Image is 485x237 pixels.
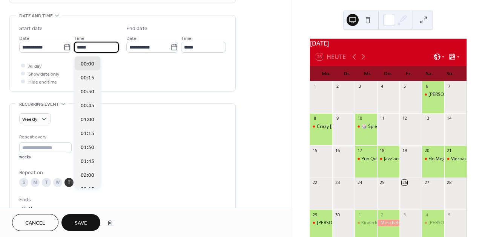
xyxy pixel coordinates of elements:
[357,66,378,81] div: Mi.
[444,156,467,162] div: Vierbaumer Dorffest im Schwarzen Adler
[377,220,399,226] div: Muscheltag
[22,115,37,124] span: Weekly
[74,35,84,43] span: Time
[81,88,94,96] span: 00:30
[28,205,43,213] div: Never
[19,25,43,33] div: Start date
[377,156,399,162] div: Jazz activ
[428,91,475,98] div: [PERSON_NAME] Tanz
[379,115,385,121] div: 11
[310,220,332,226] div: Kai Magnus Sting
[19,169,224,177] div: Repeat on
[310,123,332,130] div: Crazy Monday Comedy
[81,116,94,124] span: 01:00
[399,66,419,81] div: Fr.
[428,220,475,226] div: [PERSON_NAME] Tanz
[355,123,377,130] div: 🎲 Spiele Abend🃏
[19,155,72,160] div: weeks
[316,66,337,81] div: Mo.
[75,219,87,227] span: Save
[312,115,318,121] div: 8
[447,212,452,217] div: 5
[422,220,444,226] div: Adler Tanz
[19,178,28,187] div: S
[64,178,74,187] div: T
[357,115,362,121] div: 10
[447,115,452,121] div: 14
[361,156,380,162] div: Pub Quiz
[428,156,483,162] div: Flo Mega – Live in Concert
[81,144,94,152] span: 01:30
[28,70,59,78] span: Show date only
[355,156,377,162] div: Pub Quiz
[384,156,403,162] div: Jazz activ
[379,180,385,185] div: 25
[317,220,352,226] div: [PERSON_NAME]
[312,212,318,217] div: 29
[419,66,440,81] div: Sa.
[424,212,430,217] div: 4
[357,180,362,185] div: 24
[317,123,363,130] div: Crazy [DATE] Comedy
[19,35,29,43] span: Date
[25,219,45,227] span: Cancel
[312,180,318,185] div: 22
[335,180,340,185] div: 23
[312,84,318,89] div: 1
[19,12,53,20] span: Date and time
[402,147,407,153] div: 19
[402,212,407,217] div: 3
[81,60,94,68] span: 00:00
[81,158,94,166] span: 01:45
[53,178,62,187] div: W
[440,66,460,81] div: So.
[310,39,467,48] div: [DATE]
[422,156,444,162] div: Flo Mega – Live in Concert
[31,178,40,187] div: M
[12,214,58,231] button: Cancel
[19,196,224,204] div: Ends
[28,62,41,70] span: All day
[361,220,384,226] div: Kinderkino
[181,35,192,43] span: Time
[402,84,407,89] div: 5
[402,115,407,121] div: 12
[335,147,340,153] div: 16
[126,35,137,43] span: Date
[61,214,100,231] button: Save
[126,25,147,33] div: End date
[357,84,362,89] div: 3
[355,220,377,226] div: Kinderkino
[379,147,385,153] div: 18
[336,66,357,81] div: Di.
[447,84,452,89] div: 7
[81,102,94,110] span: 00:45
[357,147,362,153] div: 17
[81,172,94,179] span: 02:00
[81,185,94,193] span: 02:15
[424,115,430,121] div: 13
[81,74,94,82] span: 00:15
[357,212,362,217] div: 1
[379,84,385,89] div: 4
[312,147,318,153] div: 15
[28,78,57,86] span: Hide end time
[447,180,452,185] div: 28
[81,130,94,138] span: 01:15
[42,178,51,187] div: T
[19,100,59,108] span: Recurring event
[422,91,444,98] div: Adler Tanz
[424,180,430,185] div: 27
[379,212,385,217] div: 2
[424,147,430,153] div: 20
[361,123,401,130] div: 🎲 Spiele Abend🃏
[19,133,70,141] div: Repeat every
[378,66,399,81] div: Do.
[424,84,430,89] div: 6
[447,147,452,153] div: 21
[335,115,340,121] div: 9
[335,212,340,217] div: 30
[335,84,340,89] div: 2
[402,180,407,185] div: 26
